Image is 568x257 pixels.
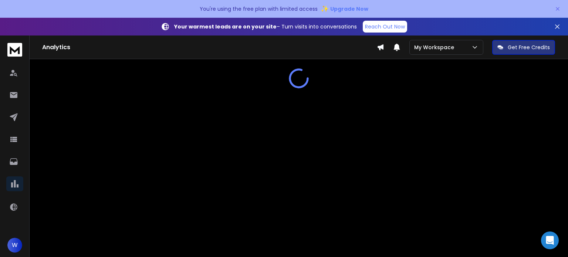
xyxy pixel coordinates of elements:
h1: Analytics [42,43,377,52]
span: Upgrade Now [330,5,368,13]
p: My Workspace [414,44,457,51]
button: Get Free Credits [492,40,555,55]
p: – Turn visits into conversations [174,23,357,30]
p: You're using the free plan with limited access [200,5,318,13]
p: Get Free Credits [508,44,550,51]
div: Open Intercom Messenger [541,231,559,249]
a: Reach Out Now [363,21,407,33]
button: W [7,238,22,253]
button: ✨Upgrade Now [321,1,368,16]
p: Reach Out Now [365,23,405,30]
strong: Your warmest leads are on your site [174,23,277,30]
span: ✨ [321,4,329,14]
img: logo [7,43,22,57]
